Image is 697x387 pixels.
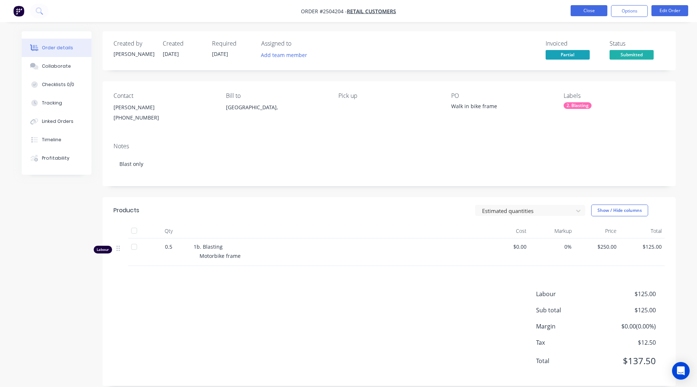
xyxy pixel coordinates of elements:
[42,136,61,143] div: Timeline
[610,40,665,47] div: Status
[451,102,543,113] div: Walk in bike frame
[338,92,439,99] div: Pick up
[578,243,617,251] span: $250.00
[611,5,648,17] button: Options
[619,224,665,238] div: Total
[536,306,601,315] span: Sub total
[94,246,112,253] div: Labour
[261,50,311,60] button: Add team member
[147,224,191,238] div: Qty
[226,102,327,113] div: [GEOGRAPHIC_DATA],
[488,243,527,251] span: $0.00
[536,290,601,298] span: Labour
[114,92,214,99] div: Contact
[564,102,592,109] div: 2. Blasting
[163,50,179,57] span: [DATE]
[532,243,572,251] span: 0%
[601,306,655,315] span: $125.00
[591,205,648,216] button: Show / Hide columns
[536,322,601,331] span: Margin
[212,40,252,47] div: Required
[22,39,91,57] button: Order details
[575,224,620,238] div: Price
[212,50,228,57] span: [DATE]
[347,8,396,15] a: Retail Customers
[114,113,214,123] div: [PHONE_NUMBER]
[601,338,655,347] span: $12.50
[22,94,91,112] button: Tracking
[257,50,311,60] button: Add team member
[22,112,91,131] button: Linked Orders
[546,50,590,59] span: Partial
[200,252,241,259] span: Motorbike frame
[536,338,601,347] span: Tax
[571,5,607,16] button: Close
[261,40,335,47] div: Assigned to
[226,102,327,126] div: [GEOGRAPHIC_DATA],
[114,153,665,175] div: Blast only
[546,40,601,47] div: Invoiced
[451,92,552,99] div: PO
[601,322,655,331] span: $0.00 ( 0.00 %)
[42,81,74,88] div: Checklists 0/0
[22,131,91,149] button: Timeline
[114,102,214,126] div: [PERSON_NAME][PHONE_NUMBER]
[301,8,347,15] span: Order #2504204 -
[22,57,91,75] button: Collaborate
[42,63,71,70] div: Collaborate
[601,290,655,298] span: $125.00
[564,92,664,99] div: Labels
[529,224,575,238] div: Markup
[485,224,530,238] div: Cost
[114,50,154,58] div: [PERSON_NAME]
[165,243,172,251] span: 0.5
[610,50,654,59] span: Submitted
[672,362,690,380] div: Open Intercom Messenger
[601,354,655,368] span: $137.50
[114,40,154,47] div: Created by
[22,149,91,167] button: Profitability
[114,206,139,215] div: Products
[13,6,24,17] img: Factory
[622,243,662,251] span: $125.00
[226,92,327,99] div: Bill to
[42,118,73,125] div: Linked Orders
[610,50,654,61] button: Submitted
[114,102,214,113] div: [PERSON_NAME]
[42,45,73,51] div: Order details
[194,243,223,250] span: 1b. Blasting
[651,5,688,16] button: Edit Order
[42,155,69,161] div: Profitability
[42,100,62,106] div: Tracking
[536,356,601,365] span: Total
[22,75,91,94] button: Checklists 0/0
[114,143,665,150] div: Notes
[163,40,203,47] div: Created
